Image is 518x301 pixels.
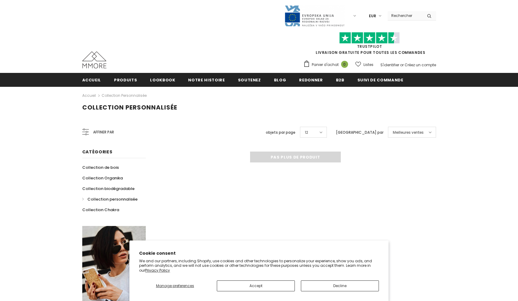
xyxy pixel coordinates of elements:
span: Redonner [299,77,323,83]
span: Accueil [82,77,101,83]
span: Blog [274,77,286,83]
label: objets par page [266,129,295,136]
a: B2B [336,73,344,87]
h2: Cookie consent [139,250,379,257]
label: [GEOGRAPHIC_DATA] par [336,129,383,136]
a: Collection biodégradable [82,183,135,194]
a: Listes [355,59,373,70]
p: We and our partners, including Shopify, use cookies and other technologies to personalize your ex... [139,259,379,273]
a: Panier d'achat 0 [303,60,351,69]
span: Collection Organika [82,175,123,181]
span: LIVRAISON GRATUITE POUR TOUTES LES COMMANDES [303,35,436,55]
span: EUR [369,13,376,19]
a: Créez un compte [405,62,436,67]
span: soutenez [238,77,261,83]
a: Accueil [82,92,96,99]
span: Collection personnalisée [82,103,177,112]
a: Collection Chakra [82,204,119,215]
a: Collection de bois [82,162,119,173]
span: Collection biodégradable [82,186,135,191]
span: B2B [336,77,344,83]
a: soutenez [238,73,261,87]
span: Notre histoire [188,77,225,83]
span: Meilleures ventes [393,129,424,136]
span: or [400,62,404,67]
a: Produits [114,73,137,87]
span: Manage preferences [156,283,194,288]
img: Cas MMORE [82,51,106,68]
span: Catégories [82,149,112,155]
button: Manage preferences [139,280,211,291]
a: Collection Organika [82,173,123,183]
a: TrustPilot [357,44,382,49]
img: Javni Razpis [284,5,345,27]
a: Accueil [82,73,101,87]
span: 12 [305,129,308,136]
a: Blog [274,73,286,87]
span: Produits [114,77,137,83]
button: Accept [217,280,295,291]
span: Collection Chakra [82,207,119,213]
span: 0 [341,61,348,68]
a: S'identifier [380,62,399,67]
a: Suivi de commande [357,73,403,87]
span: Panier d'achat [312,62,339,68]
span: Collection de bois [82,165,119,170]
a: Lookbook [150,73,175,87]
span: Lookbook [150,77,175,83]
a: Collection personnalisée [102,93,147,98]
a: Privacy Policy [145,268,170,273]
img: Faites confiance aux étoiles pilotes [339,32,400,44]
button: Decline [301,280,379,291]
a: Redonner [299,73,323,87]
a: Collection personnalisée [82,194,138,204]
a: Javni Razpis [284,13,345,18]
span: Suivi de commande [357,77,403,83]
input: Search Site [388,11,422,20]
span: Listes [363,62,373,68]
a: Notre histoire [188,73,225,87]
span: Affiner par [93,129,114,136]
span: Collection personnalisée [87,196,138,202]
